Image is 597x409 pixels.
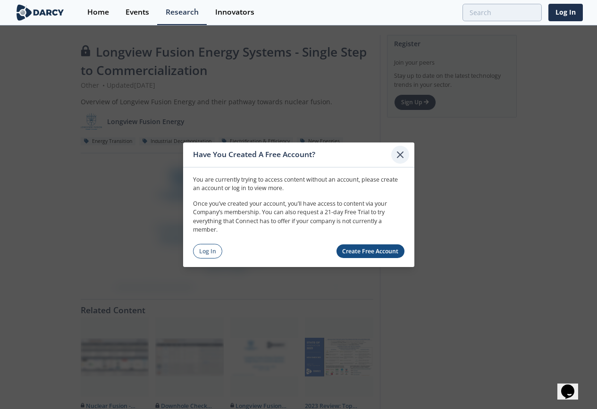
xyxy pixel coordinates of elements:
a: Create Free Account [336,244,404,258]
p: Once you’ve created your account, you’ll have access to content via your Company’s membership. Yo... [193,200,404,234]
a: Log In [193,244,223,259]
div: Have You Created A Free Account? [193,146,392,164]
div: Research [166,8,199,16]
div: Home [87,8,109,16]
div: Innovators [215,8,254,16]
input: Advanced Search [462,4,542,21]
p: You are currently trying to access content without an account, please create an account or log in... [193,175,404,193]
iframe: chat widget [557,371,588,400]
img: logo-wide.svg [15,4,66,21]
a: Log In [548,4,583,21]
div: Events [126,8,149,16]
